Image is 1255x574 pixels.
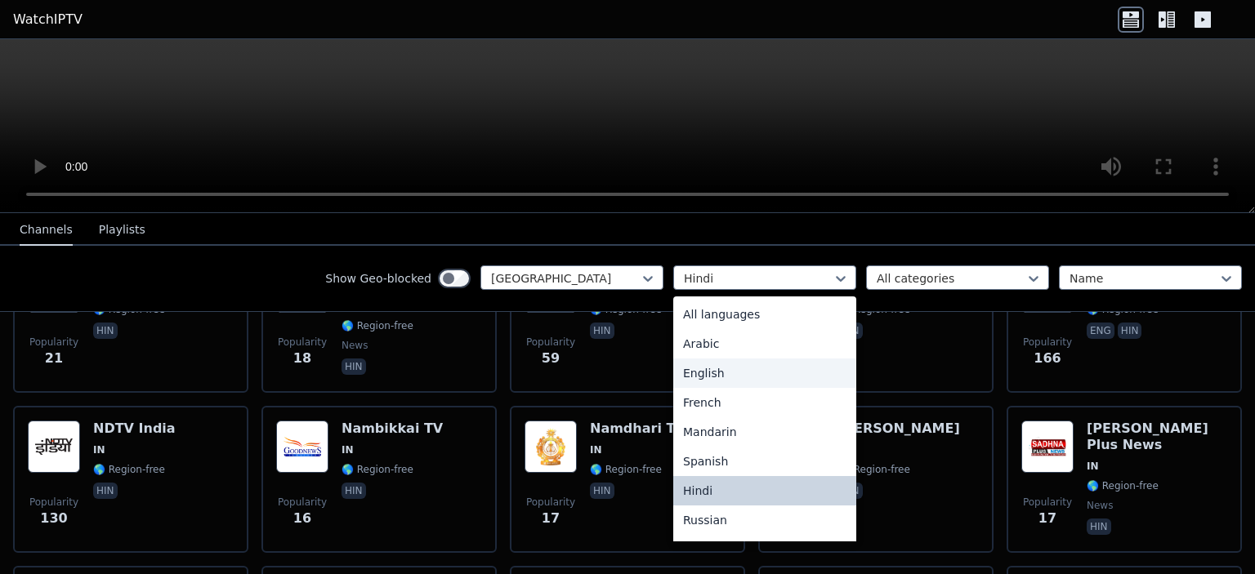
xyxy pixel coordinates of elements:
[29,496,78,509] span: Popularity
[673,300,856,329] div: All languages
[342,483,366,499] p: hin
[276,420,328,473] img: Nambikkai TV
[542,509,560,528] span: 17
[293,509,311,528] span: 16
[590,443,602,456] span: IN
[1087,323,1114,339] p: eng
[590,420,686,437] h6: Namdhari TV
[673,447,856,476] div: Spanish
[673,535,856,564] div: Portuguese
[293,349,311,368] span: 18
[590,463,662,476] span: 🌎 Region-free
[590,323,614,339] p: hin
[542,349,560,368] span: 59
[673,388,856,417] div: French
[93,420,176,437] h6: NDTV India
[342,420,443,437] h6: Nambikkai TV
[1087,499,1113,512] span: news
[93,463,165,476] span: 🌎 Region-free
[525,420,577,473] img: Namdhari TV
[673,329,856,358] div: Arabic
[45,349,63,368] span: 21
[342,339,368,352] span: news
[1023,336,1072,349] span: Popularity
[1087,518,1111,535] p: hin
[1118,323,1142,339] p: hin
[28,420,80,473] img: NDTV India
[1038,509,1056,528] span: 17
[342,463,413,476] span: 🌎 Region-free
[673,358,856,388] div: English
[278,336,327,349] span: Popularity
[1034,349,1061,368] span: 166
[342,319,413,332] span: 🌎 Region-free
[278,496,327,509] span: Popularity
[1021,420,1074,473] img: Sadhna Plus News
[342,358,366,375] p: hin
[1087,460,1099,473] span: IN
[673,505,856,535] div: Russian
[93,323,118,339] p: hin
[29,336,78,349] span: Popularity
[20,215,73,246] button: Channels
[99,215,145,246] button: Playlists
[1087,420,1227,453] h6: [PERSON_NAME] Plus News
[325,270,431,287] label: Show Geo-blocked
[838,420,960,437] h6: [PERSON_NAME]
[673,476,856,505] div: Hindi
[673,417,856,447] div: Mandarin
[1087,479,1159,492] span: 🌎 Region-free
[93,443,105,456] span: IN
[590,483,614,499] p: hin
[13,10,83,29] a: WatchIPTV
[342,443,354,456] span: IN
[40,509,67,528] span: 130
[93,483,118,499] p: hin
[1023,496,1072,509] span: Popularity
[526,496,575,509] span: Popularity
[838,463,910,476] span: 🌎 Region-free
[526,336,575,349] span: Popularity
